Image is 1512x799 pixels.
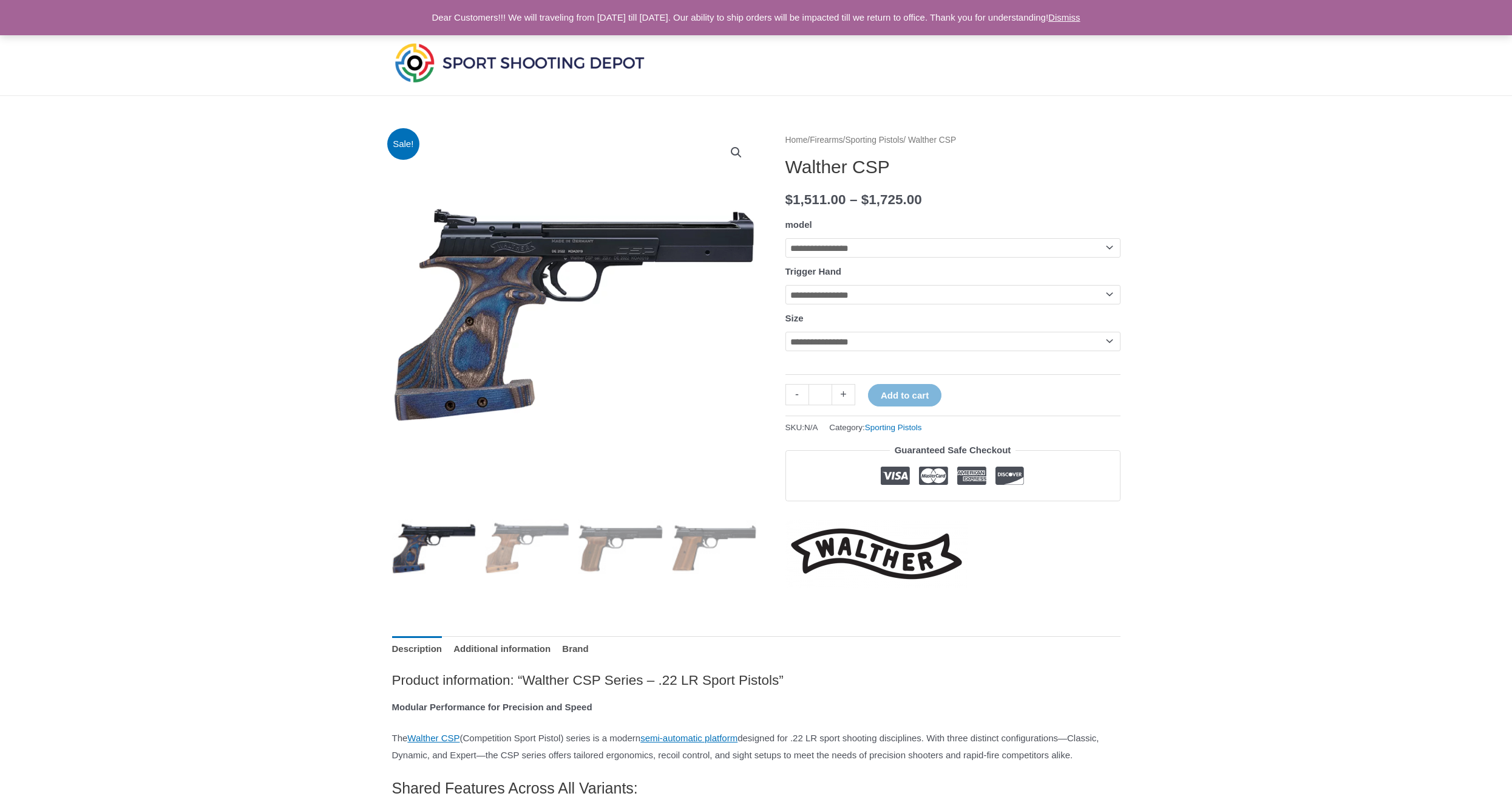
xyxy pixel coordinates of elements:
label: model [785,219,812,230]
a: Firearms [810,135,842,145]
a: Sporting Pistols [865,423,922,432]
span: $ [861,192,869,207]
span: – [850,192,858,207]
img: Walther CSP - Image 3 [578,506,663,591]
legend: Guaranteed Safe Checkout [890,442,1016,459]
span: SKU: [785,420,818,435]
a: Dismiss [1048,12,1080,22]
h3: Shared Features Across All Variants: [392,778,1120,798]
input: Product quantity [809,384,832,405]
a: Brand [562,636,588,662]
img: Walther CSP - Image 2 [485,506,569,591]
img: Walther CSP [392,506,476,591]
strong: Modular Performance for Precision and Speed [392,702,592,712]
img: Walther CSP - Image 4 [672,506,756,591]
p: The (Competition Sport Pistol) series is a modern designed for .22 LR sport shooting disciplines.... [392,730,1120,764]
img: Sport Shooting Depot [392,40,647,85]
h2: Product information: “Walther CSP Series – .22 LR Sport Pistols” [392,671,1120,689]
a: Walther [785,520,968,588]
nav: Breadcrumb [785,132,1120,148]
label: Size [785,313,804,323]
span: $ [785,192,793,207]
a: Additional information [453,636,551,662]
a: Description [392,636,442,662]
span: N/A [804,423,818,432]
a: - [785,384,809,405]
label: Trigger Hand [785,266,842,276]
a: semi-automatic platform [640,733,737,743]
bdi: 1,511.00 [785,192,846,207]
span: Category: [829,420,921,435]
a: Home [785,135,808,145]
bdi: 1,725.00 [861,192,922,207]
span: Sale! [387,128,419,160]
a: Walther CSP [407,733,459,743]
img: Walther CSP [392,132,756,497]
a: View full-screen image gallery [725,142,747,163]
button: Add to cart [868,384,941,406]
a: + [832,384,855,405]
a: Sporting Pistols [845,135,903,145]
h1: Walther CSP [785,156,1120,178]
